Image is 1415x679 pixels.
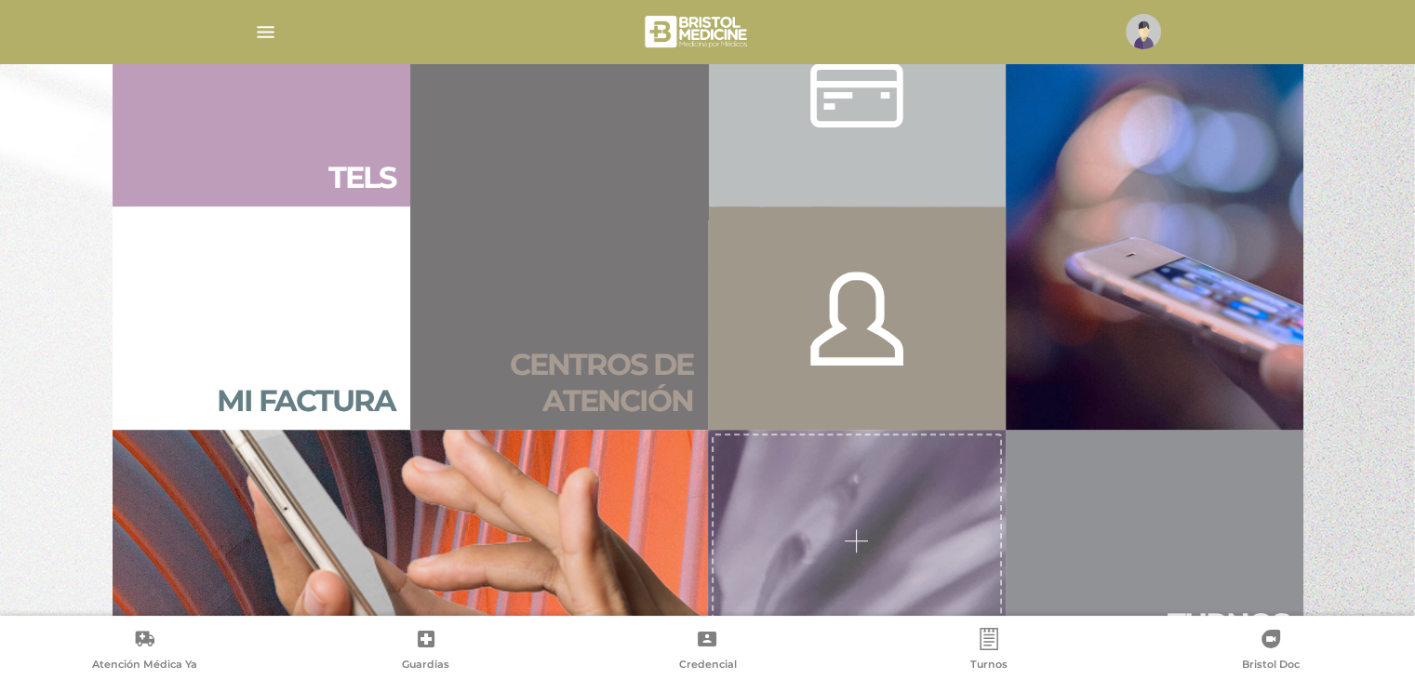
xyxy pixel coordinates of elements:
[286,628,567,675] a: Guardias
[1129,628,1411,675] a: Bristol Doc
[567,628,848,675] a: Credencial
[1168,606,1288,642] h2: Tur nos
[328,160,395,195] h2: Tels
[970,658,1008,674] span: Turnos
[848,628,1130,675] a: Turnos
[678,658,736,674] span: Credencial
[217,383,395,419] h2: Mi factura
[1006,430,1303,653] a: Turnos
[425,347,693,419] h2: Centros de atención
[113,206,410,430] a: Mi factura
[1242,658,1300,674] span: Bristol Doc
[402,658,449,674] span: Guardias
[254,20,277,44] img: Cober_menu-lines-white.svg
[4,628,286,675] a: Atención Médica Ya
[642,9,753,54] img: bristol-medicine-blanco.png
[92,658,197,674] span: Atención Médica Ya
[1126,14,1161,49] img: profile-placeholder.svg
